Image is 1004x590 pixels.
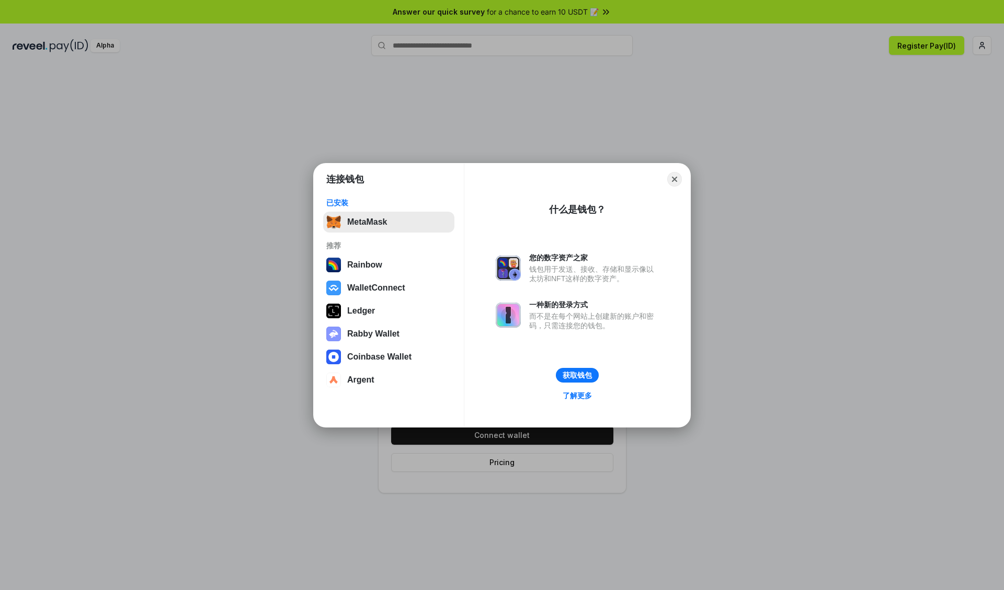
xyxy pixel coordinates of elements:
[529,264,659,283] div: 钱包用于发送、接收、存储和显示像以太坊和NFT这样的数字资产。
[323,300,454,321] button: Ledger
[563,371,592,380] div: 获取钱包
[496,303,521,328] img: svg+xml,%3Csvg%20xmlns%3D%22http%3A%2F%2Fwww.w3.org%2F2000%2Fsvg%22%20fill%3D%22none%22%20viewBox...
[323,254,454,275] button: Rainbow
[347,329,400,339] div: Rabby Wallet
[563,391,592,400] div: 了解更多
[326,281,341,295] img: svg+xml,%3Csvg%20width%3D%2228%22%20height%3D%2228%22%20viewBox%3D%220%200%2028%2028%22%20fill%3D...
[496,256,521,281] img: svg+xml,%3Csvg%20xmlns%3D%22http%3A%2F%2Fwww.w3.org%2F2000%2Fsvg%22%20fill%3D%22none%22%20viewBox...
[529,253,659,262] div: 您的数字资产之家
[347,260,382,270] div: Rainbow
[326,350,341,364] img: svg+xml,%3Csvg%20width%3D%2228%22%20height%3D%2228%22%20viewBox%3D%220%200%2028%2028%22%20fill%3D...
[667,172,682,187] button: Close
[326,304,341,318] img: svg+xml,%3Csvg%20xmlns%3D%22http%3A%2F%2Fwww.w3.org%2F2000%2Fsvg%22%20width%3D%2228%22%20height%3...
[347,217,387,227] div: MetaMask
[529,311,659,330] div: 而不是在每个网站上创建新的账户和密码，只需连接您的钱包。
[323,369,454,390] button: Argent
[556,368,599,383] button: 获取钱包
[326,215,341,229] img: svg+xml,%3Csvg%20fill%3D%22none%22%20height%3D%2233%22%20viewBox%3D%220%200%2035%2033%22%20width%...
[323,346,454,367] button: Coinbase Wallet
[323,323,454,344] button: Rabby Wallet
[347,375,374,385] div: Argent
[556,389,598,402] a: 了解更多
[326,173,364,186] h1: 连接钱包
[549,203,606,216] div: 什么是钱包？
[347,306,375,316] div: Ledger
[326,327,341,341] img: svg+xml,%3Csvg%20xmlns%3D%22http%3A%2F%2Fwww.w3.org%2F2000%2Fsvg%22%20fill%3D%22none%22%20viewBox...
[347,352,412,362] div: Coinbase Wallet
[323,277,454,298] button: WalletConnect
[326,241,451,250] div: 推荐
[326,198,451,207] div: 已安装
[326,373,341,387] img: svg+xml,%3Csvg%20width%3D%2228%22%20height%3D%2228%22%20viewBox%3D%220%200%2028%2028%22%20fill%3D...
[529,300,659,309] div: 一种新的登录方式
[326,258,341,272] img: svg+xml,%3Csvg%20width%3D%22120%22%20height%3D%22120%22%20viewBox%3D%220%200%20120%20120%22%20fil...
[347,283,405,293] div: WalletConnect
[323,212,454,233] button: MetaMask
